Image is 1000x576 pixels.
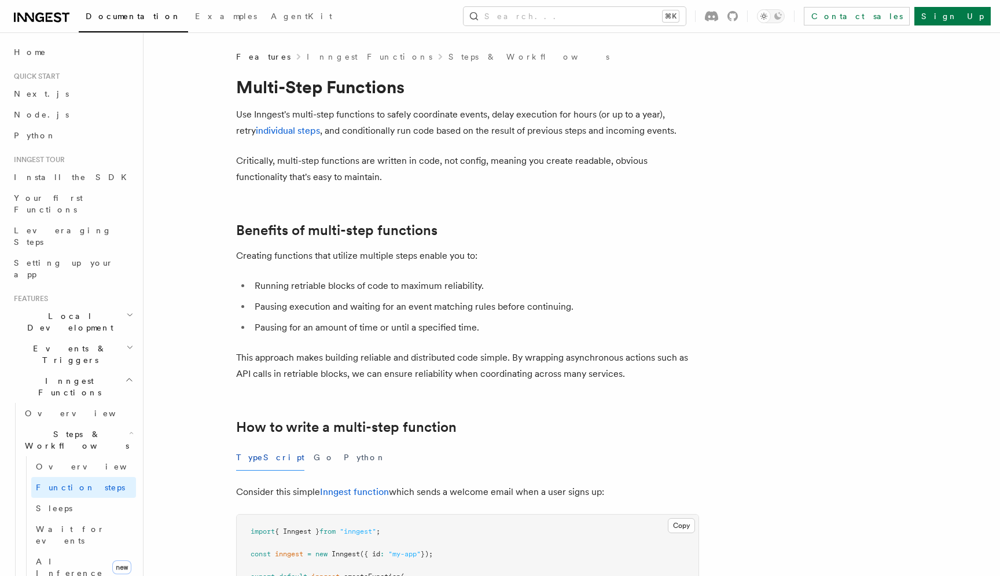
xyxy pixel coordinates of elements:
[251,278,699,294] li: Running retriable blocks of code to maximum reliability.
[36,483,125,492] span: Function steps
[9,83,136,104] a: Next.js
[9,42,136,63] a: Home
[20,403,136,424] a: Overview
[9,338,136,370] button: Events & Triggers
[314,445,334,471] button: Go
[9,188,136,220] a: Your first Functions
[195,12,257,21] span: Examples
[340,527,376,535] span: "inngest"
[14,89,69,98] span: Next.js
[360,550,380,558] span: ({ id
[251,299,699,315] li: Pausing execution and waiting for an event matching rules before continuing.
[9,125,136,146] a: Python
[236,107,699,139] p: Use Inngest's multi-step functions to safely coordinate events, delay execution for hours (or up ...
[20,428,129,452] span: Steps & Workflows
[264,3,339,31] a: AgentKit
[804,7,910,25] a: Contact sales
[9,155,65,164] span: Inngest tour
[388,550,421,558] span: "my-app"
[14,226,112,247] span: Leveraging Steps
[464,7,686,25] button: Search...⌘K
[14,173,134,182] span: Install the SDK
[9,294,48,303] span: Features
[757,9,785,23] button: Toggle dark mode
[20,424,136,456] button: Steps & Workflows
[188,3,264,31] a: Examples
[251,527,275,535] span: import
[251,550,271,558] span: const
[236,419,457,435] a: How to write a multi-step function
[79,3,188,32] a: Documentation
[236,350,699,382] p: This approach makes building reliable and distributed code simple. By wrapping asynchronous actio...
[9,343,126,366] span: Events & Triggers
[275,527,319,535] span: { Inngest }
[320,486,389,497] a: Inngest function
[271,12,332,21] span: AgentKit
[236,153,699,185] p: Critically, multi-step functions are written in code, not config, meaning you create readable, ob...
[36,524,105,545] span: Wait for events
[319,527,336,535] span: from
[236,222,437,239] a: Benefits of multi-step functions
[31,498,136,519] a: Sleeps
[344,445,386,471] button: Python
[251,320,699,336] li: Pausing for an amount of time or until a specified time.
[9,310,126,333] span: Local Development
[9,252,136,285] a: Setting up your app
[31,477,136,498] a: Function steps
[315,550,328,558] span: new
[14,258,113,279] span: Setting up your app
[14,110,69,119] span: Node.js
[9,220,136,252] a: Leveraging Steps
[25,409,144,418] span: Overview
[236,445,304,471] button: TypeScript
[36,504,72,513] span: Sleeps
[307,51,432,63] a: Inngest Functions
[275,550,303,558] span: inngest
[36,462,155,471] span: Overview
[14,193,83,214] span: Your first Functions
[9,375,125,398] span: Inngest Functions
[9,167,136,188] a: Install the SDK
[421,550,433,558] span: });
[376,527,380,535] span: ;
[9,72,60,81] span: Quick start
[86,12,181,21] span: Documentation
[9,104,136,125] a: Node.js
[112,560,131,574] span: new
[668,518,695,533] button: Copy
[14,46,46,58] span: Home
[236,248,699,264] p: Creating functions that utilize multiple steps enable you to:
[448,51,609,63] a: Steps & Workflows
[236,484,699,500] p: Consider this simple which sends a welcome email when a user signs up:
[914,7,991,25] a: Sign Up
[31,519,136,551] a: Wait for events
[380,550,384,558] span: :
[332,550,360,558] span: Inngest
[663,10,679,22] kbd: ⌘K
[256,125,320,136] a: individual steps
[9,306,136,338] button: Local Development
[31,456,136,477] a: Overview
[236,51,291,63] span: Features
[9,370,136,403] button: Inngest Functions
[236,76,699,97] h1: Multi-Step Functions
[14,131,56,140] span: Python
[307,550,311,558] span: =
